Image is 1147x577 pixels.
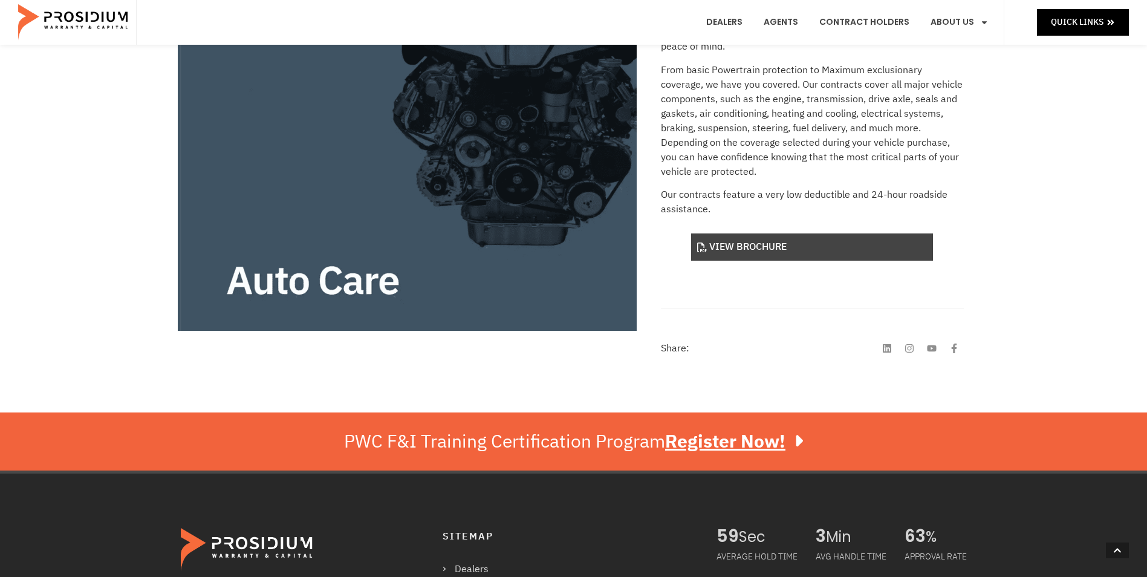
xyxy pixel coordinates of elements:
[1051,15,1103,30] span: Quick Links
[739,528,798,546] span: Sec
[905,546,967,567] div: APPROVAL RATE
[816,528,826,546] span: 3
[661,187,963,217] p: Our contracts feature a very low deductible and 24-hour roadside assistance.
[905,528,926,546] span: 63
[665,428,785,455] u: Register Now!
[826,528,886,546] span: Min
[661,63,963,179] p: From basic Powertrain protection to Maximum exclusionary coverage, we have you covered. Our contr...
[661,344,689,353] h4: Share:
[443,528,692,546] h4: Sitemap
[816,546,886,567] div: AVG HANDLE TIME
[716,528,739,546] span: 59
[1037,9,1129,35] a: Quick Links
[926,528,967,546] span: %
[344,431,803,452] div: PWC F&I Training Certification Program
[691,233,933,261] a: View Brochure
[716,546,798,567] div: AVERAGE HOLD TIME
